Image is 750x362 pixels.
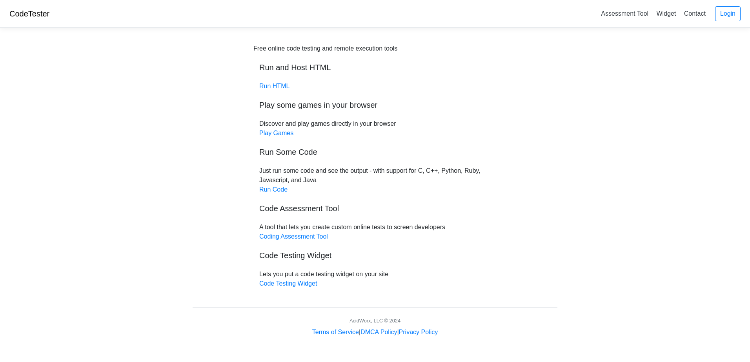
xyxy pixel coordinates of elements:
[360,329,397,335] a: DMCA Policy
[399,329,438,335] a: Privacy Policy
[681,7,709,20] a: Contact
[259,100,491,110] h5: Play some games in your browser
[312,328,438,337] div: | |
[653,7,679,20] a: Widget
[259,280,317,287] a: Code Testing Widget
[259,130,293,136] a: Play Games
[253,44,397,53] div: Free online code testing and remote execution tools
[350,317,400,324] div: AcidWorx, LLC © 2024
[253,44,497,288] div: Discover and play games directly in your browser Just run some code and see the output - with sup...
[715,6,741,21] a: Login
[259,83,289,89] a: Run HTML
[259,251,491,260] h5: Code Testing Widget
[312,329,359,335] a: Terms of Service
[259,233,328,240] a: Coding Assessment Tool
[598,7,652,20] a: Assessment Tool
[259,147,491,157] h5: Run Some Code
[259,204,491,213] h5: Code Assessment Tool
[259,63,491,72] h5: Run and Host HTML
[9,9,49,18] a: CodeTester
[259,186,288,193] a: Run Code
